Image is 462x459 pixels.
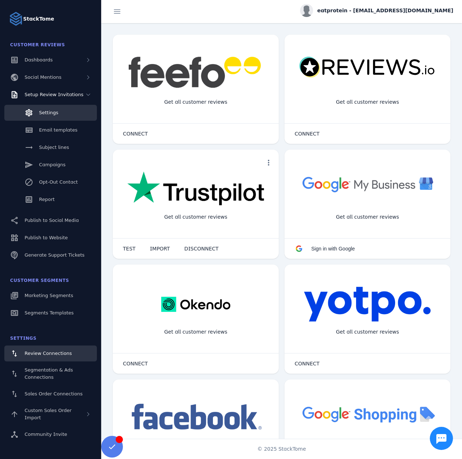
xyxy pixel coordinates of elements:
span: Publish to Social Media [25,218,79,223]
button: TEST [116,241,143,256]
button: more [261,155,276,170]
span: Customer Reviews [10,42,65,47]
img: feefo.png [127,56,264,88]
span: Dashboards [25,57,53,63]
span: Segments Templates [25,310,74,316]
span: CONNECT [295,361,320,366]
button: CONNECT [287,126,327,141]
span: Report [39,197,55,202]
span: Sign in with Google [311,246,355,252]
button: Sign in with Google [287,241,362,256]
button: IMPORT [143,241,177,256]
a: Email templates [4,122,97,138]
span: CONNECT [295,131,320,136]
div: Get all customer reviews [330,322,405,342]
button: CONNECT [116,356,155,371]
span: Generate Support Tickets [25,252,85,258]
span: Email templates [39,127,77,133]
span: Customer Segments [10,278,69,283]
a: Campaigns [4,157,97,173]
span: Subject lines [39,145,69,150]
a: Marketing Segments [4,288,97,304]
img: yotpo.png [304,286,431,322]
span: eatprotein - [EMAIL_ADDRESS][DOMAIN_NAME] [317,7,453,14]
a: Sales Order Connections [4,386,97,402]
span: Segmentation & Ads Connections [25,367,73,380]
a: Review Connections [4,346,97,361]
span: CONNECT [123,131,148,136]
span: Sales Order Connections [25,391,82,396]
strong: StackTome [23,15,54,23]
img: googleshopping.png [299,401,436,427]
button: CONNECT [287,356,327,371]
span: IMPORT [150,246,170,251]
span: Opt-Out Contact [39,179,78,185]
button: eatprotein - [EMAIL_ADDRESS][DOMAIN_NAME] [300,4,453,17]
a: Generate Support Tickets [4,247,97,263]
span: Custom Sales Order Import [25,408,72,420]
div: Get all customer reviews [330,207,405,227]
span: TEST [123,246,136,251]
img: googlebusiness.png [299,171,436,197]
div: Get all customer reviews [158,93,233,112]
span: Community Invite [25,432,67,437]
span: Social Mentions [25,74,61,80]
span: DISCONNECT [184,246,219,251]
img: reviewsio.svg [299,56,436,78]
a: Publish to Website [4,230,97,246]
span: CONNECT [123,361,148,366]
span: Settings [10,336,37,341]
img: Logo image [9,12,23,26]
img: trustpilot.png [127,171,264,207]
span: Review Connections [25,351,72,356]
span: Setup Review Invitations [25,92,84,97]
span: Settings [39,110,58,115]
button: CONNECT [116,126,155,141]
img: okendo.webp [161,286,230,322]
span: Campaigns [39,162,65,167]
div: Get all customer reviews [330,93,405,112]
div: Get all customer reviews [158,207,233,227]
span: Marketing Segments [25,293,73,298]
img: facebook.png [127,401,264,433]
span: Publish to Website [25,235,68,240]
span: © 2025 StackTome [257,445,306,453]
a: Community Invite [4,426,97,442]
a: Subject lines [4,140,97,155]
div: Get all customer reviews [158,322,233,342]
a: Opt-Out Contact [4,174,97,190]
a: Publish to Social Media [4,213,97,228]
a: Segments Templates [4,305,97,321]
a: Settings [4,105,97,121]
div: Import Products from Google [325,437,410,456]
a: Segmentation & Ads Connections [4,363,97,385]
button: DISCONNECT [177,241,226,256]
img: profile.jpg [300,4,313,17]
a: Report [4,192,97,207]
